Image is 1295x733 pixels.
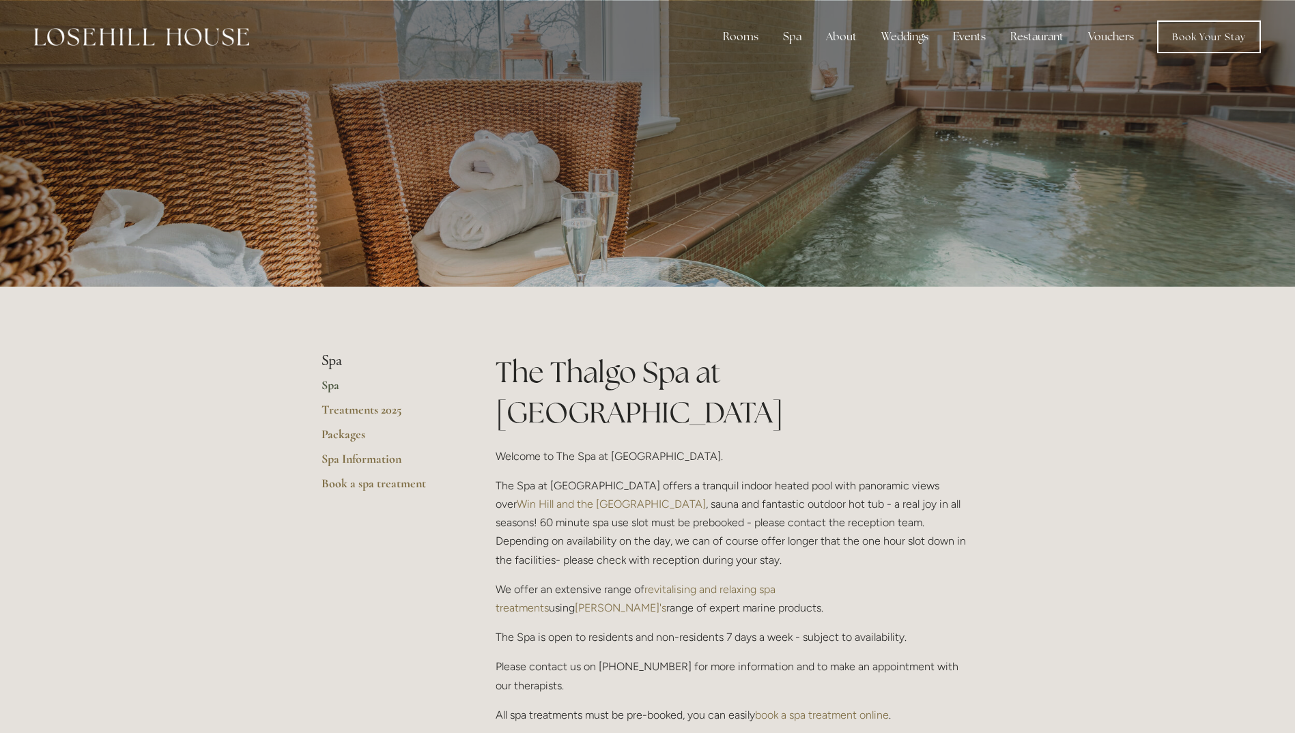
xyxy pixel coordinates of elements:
[322,377,452,402] a: Spa
[496,476,974,569] p: The Spa at [GEOGRAPHIC_DATA] offers a tranquil indoor heated pool with panoramic views over , sau...
[496,580,974,617] p: We offer an extensive range of using range of expert marine products.
[322,402,452,427] a: Treatments 2025
[496,628,974,646] p: The Spa is open to residents and non-residents 7 days a week - subject to availability.
[322,352,452,370] li: Spa
[712,23,769,51] div: Rooms
[1157,20,1261,53] a: Book Your Stay
[815,23,868,51] div: About
[322,476,452,500] a: Book a spa treatment
[942,23,997,51] div: Events
[322,451,452,476] a: Spa Information
[322,427,452,451] a: Packages
[517,498,706,511] a: Win Hill and the [GEOGRAPHIC_DATA]
[772,23,812,51] div: Spa
[999,23,1075,51] div: Restaurant
[496,352,974,433] h1: The Thalgo Spa at [GEOGRAPHIC_DATA]
[496,657,974,694] p: Please contact us on [PHONE_NUMBER] for more information and to make an appointment with our ther...
[34,28,249,46] img: Losehill House
[755,708,889,721] a: book a spa treatment online
[870,23,939,51] div: Weddings
[496,447,974,465] p: Welcome to The Spa at [GEOGRAPHIC_DATA].
[575,601,666,614] a: [PERSON_NAME]'s
[1077,23,1145,51] a: Vouchers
